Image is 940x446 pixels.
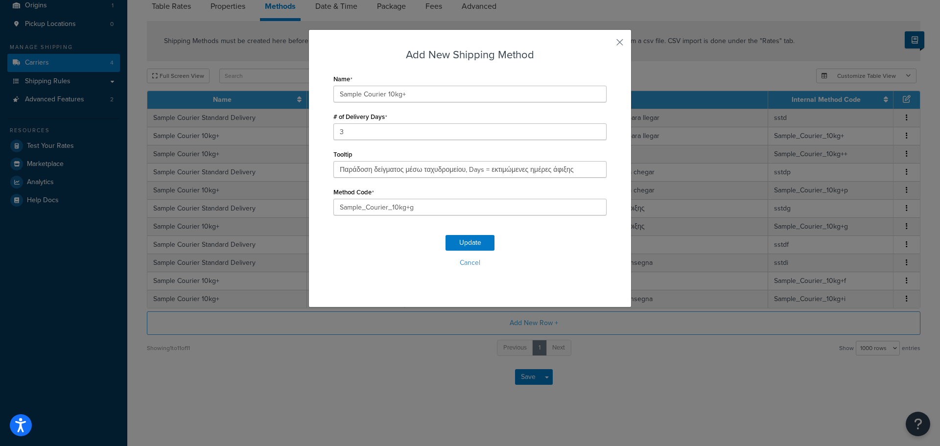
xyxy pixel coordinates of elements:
label: Tooltip [333,151,352,158]
label: # of Delivery Days [333,113,387,121]
button: Update [446,235,494,251]
h3: Add New Shipping Method [333,47,607,62]
label: Name [333,75,352,83]
label: Method Code [333,188,374,196]
button: Cancel [333,256,607,270]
